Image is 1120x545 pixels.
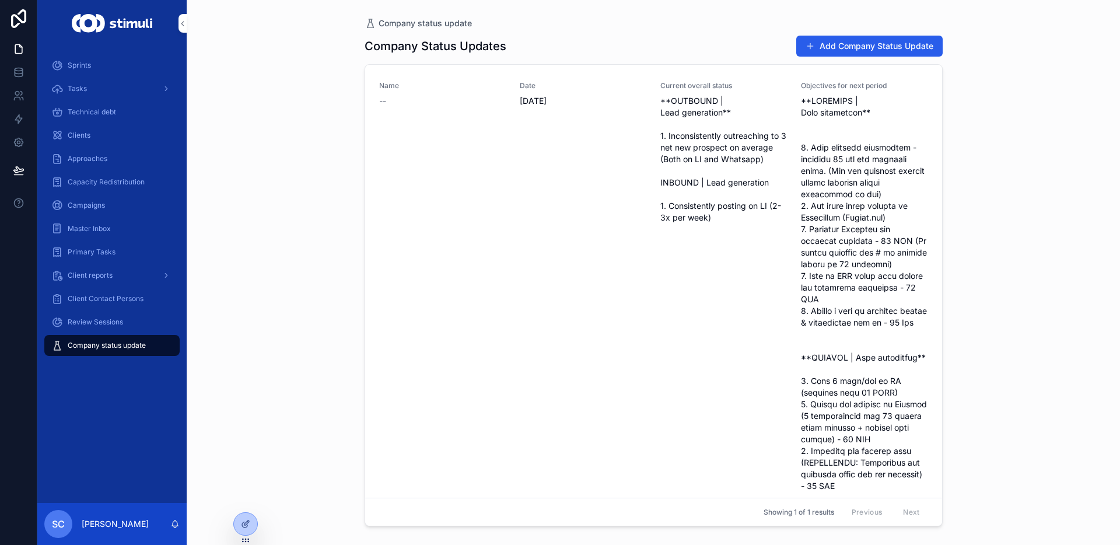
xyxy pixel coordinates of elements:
span: Company status update [68,341,146,350]
a: Campaigns [44,195,180,216]
span: Showing 1 of 1 results [764,508,834,517]
a: Clients [44,125,180,146]
span: **OUTBOUND | Lead generation** 1. Inconsistently outreaching to 3 net new prospect on average (Bo... [660,95,787,223]
span: Current overall status [660,81,787,90]
span: SC [52,517,65,531]
span: Date [520,81,646,90]
img: App logo [72,14,152,33]
span: Capacity Redistribution [68,177,145,187]
span: Campaigns [68,201,105,210]
a: Primary Tasks [44,242,180,263]
span: Tasks [68,84,87,93]
span: Sprints [68,61,91,70]
a: Client Contact Persons [44,288,180,309]
span: -- [379,95,386,107]
span: Approaches [68,154,107,163]
span: Company status update [379,18,472,29]
a: Review Sessions [44,312,180,333]
span: Primary Tasks [68,247,116,257]
span: Review Sessions [68,317,123,327]
a: Capacity Redistribution [44,172,180,193]
h1: Company Status Updates [365,38,506,54]
a: Approaches [44,148,180,169]
a: Technical debt [44,102,180,123]
button: Add Company Status Update [796,36,943,57]
a: Sprints [44,55,180,76]
a: Tasks [44,78,180,99]
span: Technical debt [68,107,116,117]
a: Company status update [365,18,472,29]
span: Client Contact Persons [68,294,143,303]
span: Objectives for next period [801,81,928,90]
a: Client reports [44,265,180,286]
div: scrollable content [37,47,187,371]
span: Master Inbox [68,224,111,233]
span: [DATE] [520,95,646,107]
a: Master Inbox [44,218,180,239]
a: Company status update [44,335,180,356]
span: Clients [68,131,90,140]
span: Client reports [68,271,113,280]
p: [PERSON_NAME] [82,518,149,530]
span: Name [379,81,506,90]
